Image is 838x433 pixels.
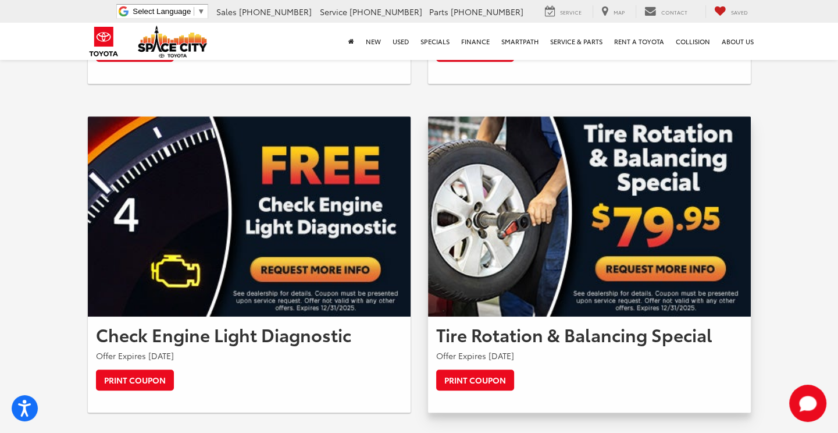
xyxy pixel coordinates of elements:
[608,23,670,60] a: Rent a Toyota
[428,116,751,317] img: Tire Rotation & Balancing Special
[197,7,205,16] span: ▼
[96,350,402,361] p: Offer Expires [DATE]
[239,6,312,17] span: [PHONE_NUMBER]
[716,23,759,60] a: About Us
[350,6,422,17] span: [PHONE_NUMBER]
[343,23,360,60] a: Home
[82,23,126,61] img: Toyota
[415,23,455,60] a: Specials
[789,385,826,422] svg: Start Chat
[138,26,208,58] img: Space City Toyota
[544,23,608,60] a: Service & Parts
[320,6,347,17] span: Service
[436,350,743,361] p: Offer Expires [DATE]
[705,5,757,18] a: My Saved Vehicles
[789,385,826,422] button: Toggle Chat Window
[495,23,544,60] a: SmartPath
[593,5,633,18] a: Map
[451,6,523,17] span: [PHONE_NUMBER]
[614,8,625,16] span: Map
[360,23,387,60] a: New
[636,5,696,18] a: Contact
[429,6,448,17] span: Parts
[133,7,205,16] a: Select Language​
[387,23,415,60] a: Used
[133,7,191,16] span: Select Language
[731,8,748,16] span: Saved
[661,8,687,16] span: Contact
[88,116,411,317] img: Check Engine Light Diagnostic
[96,370,174,391] a: Print Coupon
[455,23,495,60] a: Finance
[670,23,716,60] a: Collision
[216,6,237,17] span: Sales
[536,5,590,18] a: Service
[436,325,743,344] h2: Tire Rotation & Balancing Special
[96,325,402,344] h2: Check Engine Light Diagnostic
[560,8,582,16] span: Service
[436,370,514,391] a: Print Coupon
